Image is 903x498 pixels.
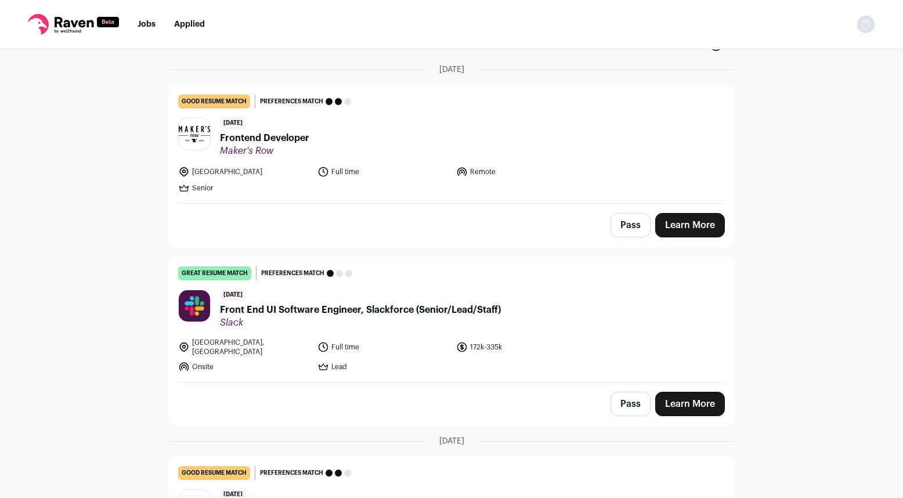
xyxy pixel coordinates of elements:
li: Full time [317,166,450,178]
a: Jobs [138,20,156,28]
span: Front End UI Software Engineer, Slackforce (Senior/Lead/Staff) [220,303,501,317]
li: [GEOGRAPHIC_DATA] [178,166,310,178]
li: [GEOGRAPHIC_DATA], [GEOGRAPHIC_DATA] [178,338,310,356]
span: Slack [220,317,501,329]
div: good resume match [178,466,250,480]
li: 172k-335k [456,338,588,356]
li: Remote [456,166,588,178]
div: good resume match [178,95,250,109]
button: Pass [611,213,651,237]
button: Open dropdown [857,15,875,34]
button: Pass [611,392,651,416]
span: Preferences match [260,467,323,479]
a: great resume match Preferences match [DATE] Front End UI Software Engineer, Slackforce (Senior/Le... [169,257,734,382]
a: Learn More [655,213,725,237]
span: Preferences match [260,96,323,107]
a: good resume match Preferences match [DATE] Frontend Developer Maker's Row [GEOGRAPHIC_DATA] Full ... [169,85,734,203]
span: Maker's Row [220,145,309,157]
a: Applied [174,20,205,28]
a: Learn More [655,392,725,416]
span: Preferences match [261,268,324,279]
img: a4bb67b22924136dda5b3dd97789bf483884721dac6f464531674c7402290234.jpg [179,290,210,322]
span: [DATE] [439,435,464,447]
span: [DATE] [220,118,246,129]
li: Senior [178,182,310,194]
span: [DATE] [439,64,464,75]
li: Lead [317,361,450,373]
li: Onsite [178,361,310,373]
li: Full time [317,338,450,356]
img: 09003b4fe344f64005241138d6279aefa5b63f23f99b311f4bd86bb466279885.png [179,126,210,142]
img: nopic.png [857,15,875,34]
span: [DATE] [220,290,246,301]
div: great resume match [178,266,251,280]
span: Frontend Developer [220,131,309,145]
